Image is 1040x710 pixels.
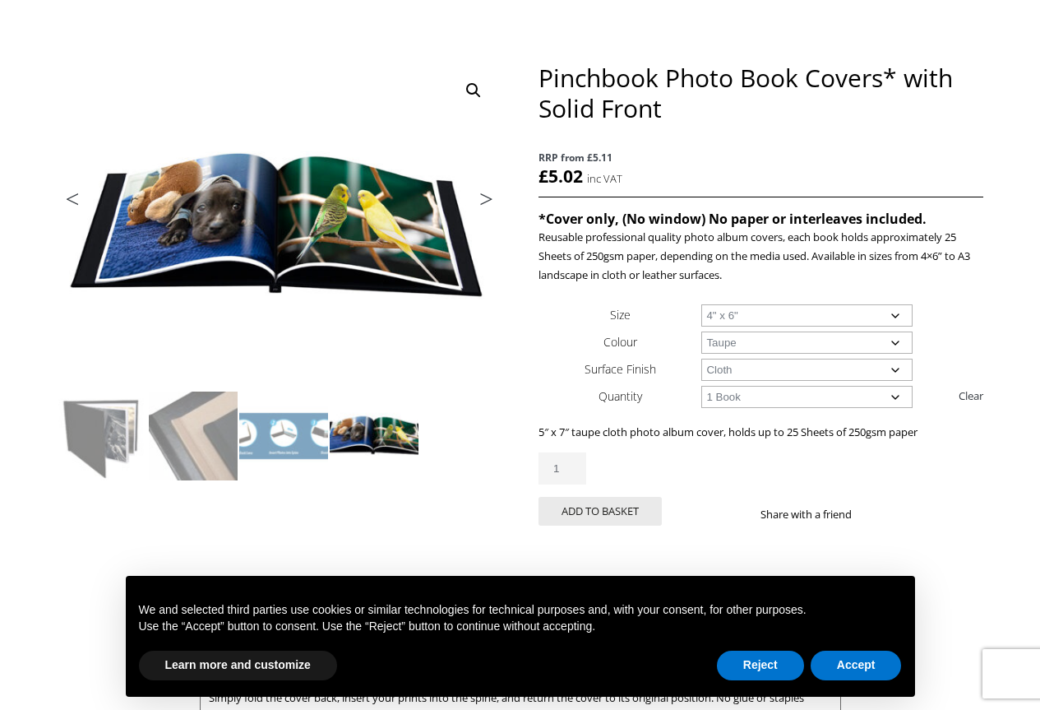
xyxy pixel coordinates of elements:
[330,482,418,571] img: Pinchbook Photo Book Covers* with Solid Front - Image 8
[871,508,885,521] img: facebook sharing button
[538,165,583,188] bdi: 5.02
[149,392,238,480] img: Pinchbook Photo Book Covers* with Solid Front - Image 2
[717,651,804,680] button: Reject
[891,508,904,521] img: twitter sharing button
[538,63,982,123] h1: Pinchbook Photo Book Covers* with Solid Front
[58,392,147,480] img: Pinchbook Photo Book Covers* with Solid Front
[538,423,982,442] p: 5″ x 7″ taupe cloth photo album cover, holds up to 25 Sheets of 250gsm paper
[538,228,982,285] p: Reusable professional quality photo album covers, each book holds approximately 25 Sheets of 250g...
[538,210,982,228] h4: *Cover only, (No window) No paper or interleaves included.
[959,383,983,409] a: Clear options
[459,76,488,105] a: View full-screen image gallery
[610,307,631,323] label: Size
[239,482,328,571] img: Pinchbook Photo Book Covers* with Solid Front - Image 7
[538,452,586,485] input: Product quantity
[599,388,642,404] label: Quantity
[149,482,238,571] img: Pinchbook Photo Book Covers* with Solid Front - Image 6
[58,482,147,571] img: Pinchbook Photo Book Covers* with Solid Front - Image 5
[330,392,418,480] img: Pinchbook Photo Book Covers* with Solid Front - Image 4
[139,651,337,680] button: Learn more and customize
[239,392,328,480] img: Pinchbook Photo Book Covers* with Solid Front - Image 3
[139,619,902,635] p: Use the “Accept” button to consent. Use the “Reject” button to continue without accepting.
[538,497,662,526] button: Add to basket
[811,651,902,680] button: Accept
[538,165,548,188] span: £
[603,334,637,350] label: Colour
[760,505,871,524] p: Share with a friend
[585,361,656,377] label: Surface Finish
[911,508,924,521] img: email sharing button
[538,148,982,167] span: RRP from £5.11
[139,602,902,619] p: We and selected third parties use cookies or similar technologies for technical purposes and, wit...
